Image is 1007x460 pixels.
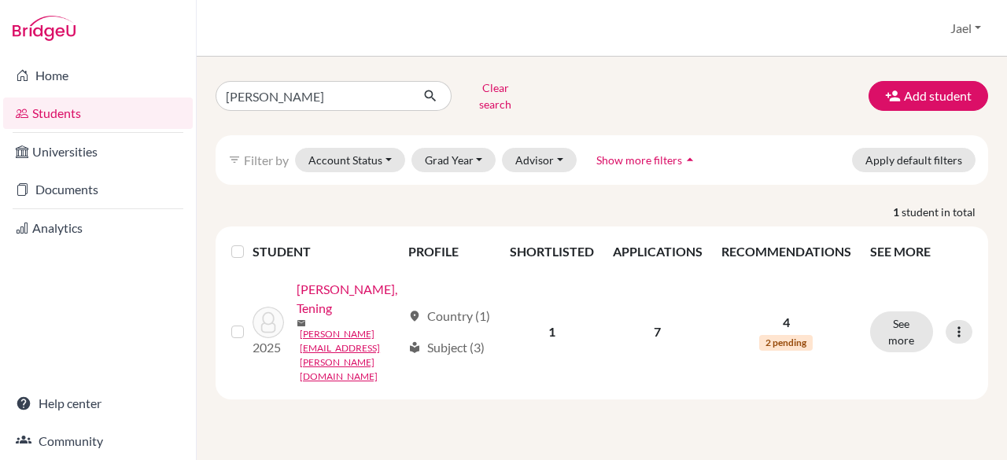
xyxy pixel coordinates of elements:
p: 4 [721,313,851,332]
img: McHugh, Tening [253,307,284,338]
button: Jael [943,13,988,43]
span: 2 pending [759,335,813,351]
button: Account Status [295,148,405,172]
div: Subject (3) [408,338,485,357]
button: See more [870,311,933,352]
a: [PERSON_NAME][EMAIL_ADDRESS][PERSON_NAME][DOMAIN_NAME] [300,327,401,384]
span: location_on [408,310,421,322]
th: APPLICATIONS [603,233,712,270]
button: Show more filtersarrow_drop_up [583,148,711,172]
a: Community [3,425,193,457]
button: Advisor [502,148,577,172]
div: Country (1) [408,307,490,326]
th: SEE MORE [861,233,982,270]
span: Filter by [244,153,289,167]
td: 1 [500,270,603,393]
th: PROFILE [399,233,500,270]
th: STUDENT [253,233,399,270]
span: Show more filters [596,153,682,167]
strong: 1 [893,204,902,220]
span: mail [297,318,306,328]
a: Home [3,60,193,91]
a: Analytics [3,212,193,244]
span: student in total [902,204,988,220]
th: RECOMMENDATIONS [712,233,861,270]
button: Apply default filters [852,148,976,172]
button: Clear search [452,75,539,116]
i: filter_list [228,153,241,166]
a: Students [3,98,193,129]
td: 7 [603,270,712,393]
i: arrow_drop_up [682,152,698,167]
p: 2025 [253,338,284,357]
a: Documents [3,174,193,205]
th: SHORTLISTED [500,233,603,270]
button: Add student [869,81,988,111]
a: Universities [3,136,193,167]
a: Help center [3,388,193,419]
input: Find student by name... [216,81,411,111]
a: [PERSON_NAME], Tening [297,280,401,318]
span: local_library [408,341,421,354]
button: Grad Year [411,148,496,172]
img: Bridge-U [13,16,76,41]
